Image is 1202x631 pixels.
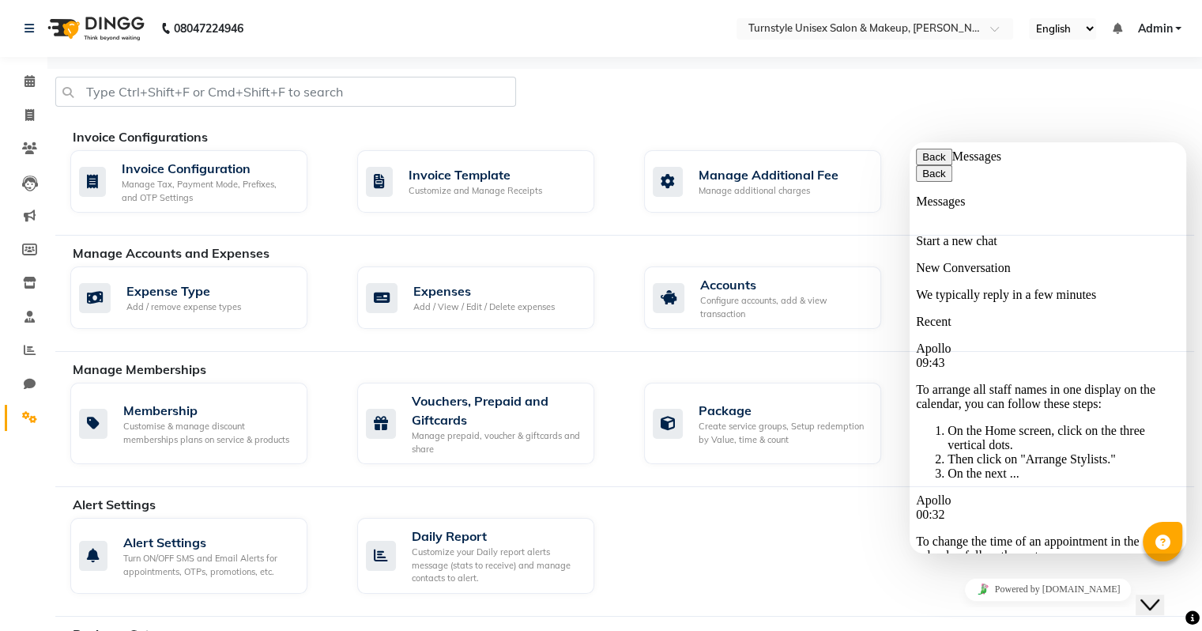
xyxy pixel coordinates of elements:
b: 08047224946 [174,6,243,51]
div: Customize and Manage Receipts [409,184,542,198]
div: Turn ON/OFF SMS and Email Alerts for appointments, OTPs, promotions, etc. [123,552,295,578]
div: Manage Additional Fee [699,165,838,184]
iframe: chat widget [1136,568,1186,615]
div: Invoice Template [409,165,542,184]
a: Alert SettingsTurn ON/OFF SMS and Email Alerts for appointments, OTPs, promotions, etc. [70,518,333,594]
a: AccountsConfigure accounts, add & view transaction [644,266,907,329]
span: Apollo [6,351,41,365]
div: Create service groups, Setup redemption by Value, time & count [699,420,869,446]
a: MembershipCustomise & manage discount memberships plans on service & products [70,383,333,464]
div: Manage Tax, Payment Mode, Prefixes, and OTP Settings [122,178,295,204]
div: Package [699,401,869,420]
div: Accounts [700,275,869,294]
a: Invoice TemplateCustomize and Manage Receipts [357,150,620,213]
img: logo [40,6,149,51]
div: Membership [123,401,295,420]
div: Add / remove expense types [126,300,241,314]
a: Manage Additional FeeManage additional charges [644,150,907,213]
div: Manage prepaid, voucher & giftcards and share [412,429,582,455]
a: PackageCreate service groups, Setup redemption by Value, time & count [644,383,907,464]
div: Customize your Daily report alerts message (stats to receive) and manage contacts to alert. [412,546,582,585]
div: Expense Type [126,281,241,300]
iframe: chat widget [910,572,1186,607]
span: Admin [1137,21,1172,37]
input: Type Ctrl+Shift+F or Cmd+Shift+F to search [55,77,516,107]
div: Daily Report [412,527,582,546]
span: To change the time of an appointment in the calendar, follow these steps: [6,392,270,490]
a: Invoice ConfigurationManage Tax, Payment Mode, Prefixes, and OTP Settings [70,150,333,213]
iframe: chat widget [910,142,1186,554]
a: Expense TypeAdd / remove expense types [70,266,333,329]
div: Configure accounts, add & view transaction [700,294,869,320]
div: Add / View / Edit / Delete expenses [413,300,555,314]
div: Manage additional charges [699,184,838,198]
a: ExpensesAdd / View / Edit / Delete expenses [357,266,620,329]
div: Customise & manage discount memberships plans on service & products [123,420,295,446]
a: Vouchers, Prepaid and GiftcardsManage prepaid, voucher & giftcards and share [357,383,620,464]
div: Expenses [413,281,555,300]
div: Apollo00:32To change the time of an appointment in the calendar, follow these steps:On the Home s... [6,351,270,490]
div: Vouchers, Prepaid and Giftcards [412,391,582,429]
div: Alert Settings [123,533,295,552]
a: Daily ReportCustomize your Daily report alerts message (stats to receive) and manage contacts to ... [357,518,620,594]
div: Invoice Configuration [122,159,295,178]
span: 00:32 [6,365,35,379]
